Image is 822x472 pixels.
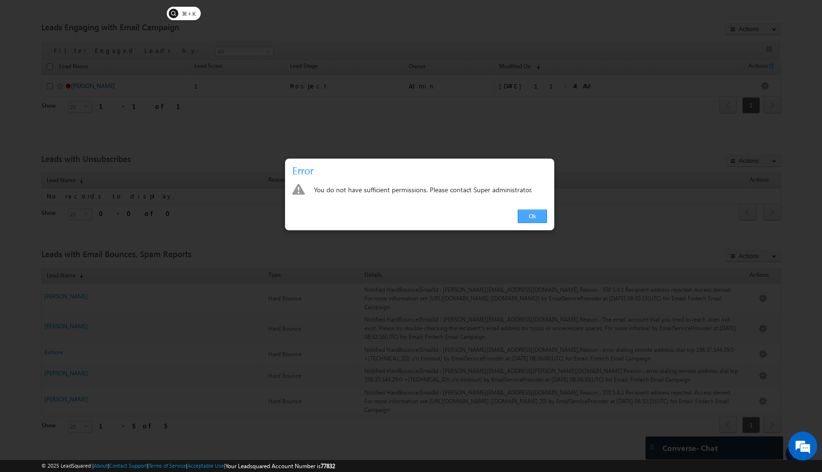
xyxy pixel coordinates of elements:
span: Your Leadsquared Account Number is [225,462,335,470]
a: Ok [518,210,547,223]
h3: Error [292,162,551,179]
span: © 2025 LeadSquared | | | | | [41,461,335,471]
a: About [94,462,108,469]
a: Acceptable Use [187,462,224,469]
a: Contact Support [109,462,147,469]
a: Terms of Service [149,462,186,469]
div: You do not have sufficient permissions. Please contact Super administrator. [314,184,547,197]
span: 77832 [321,462,335,470]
